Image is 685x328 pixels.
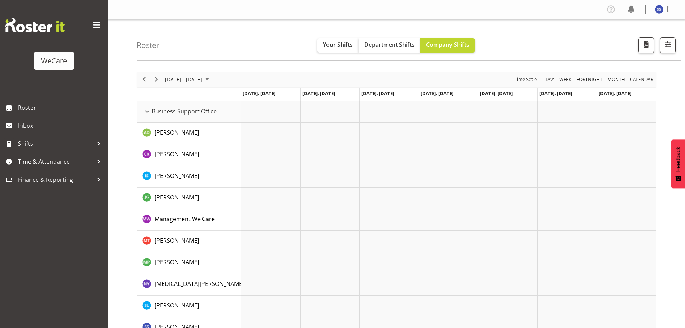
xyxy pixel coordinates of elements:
[655,5,663,14] img: savita-savita11083.jpg
[660,37,676,53] button: Filter Shifts
[155,215,215,223] span: Management We Care
[606,75,626,84] button: Timeline Month
[137,274,241,296] td: Nikita Yates resource
[155,236,199,245] a: [PERSON_NAME]
[421,90,453,96] span: [DATE], [DATE]
[302,90,335,96] span: [DATE], [DATE]
[675,147,681,172] span: Feedback
[18,138,93,149] span: Shifts
[138,72,150,87] div: previous period
[137,231,241,252] td: Michelle Thomas resource
[513,75,538,84] button: Time Scale
[317,38,359,53] button: Your Shifts
[137,296,241,317] td: Sarah Lamont resource
[426,41,469,49] span: Company Shifts
[638,37,654,53] button: Download a PDF of the roster according to the set date range.
[544,75,556,84] button: Timeline Day
[514,75,538,84] span: Time Scale
[137,123,241,144] td: Aleea Devenport resource
[420,38,475,53] button: Company Shifts
[152,107,217,116] span: Business Support Office
[140,75,149,84] button: Previous
[150,72,163,87] div: next period
[152,75,161,84] button: Next
[575,75,604,84] button: Fortnight
[155,258,199,266] span: [PERSON_NAME]
[18,174,93,185] span: Finance & Reporting
[364,41,415,49] span: Department Shifts
[480,90,513,96] span: [DATE], [DATE]
[671,139,685,188] button: Feedback - Show survey
[155,172,199,180] span: [PERSON_NAME]
[155,171,199,180] a: [PERSON_NAME]
[137,209,241,231] td: Management We Care resource
[155,150,199,158] a: [PERSON_NAME]
[164,75,203,84] span: [DATE] - [DATE]
[576,75,603,84] span: Fortnight
[599,90,631,96] span: [DATE], [DATE]
[155,280,244,288] span: [MEDICAL_DATA][PERSON_NAME]
[155,215,215,223] a: Management We Care
[558,75,572,84] span: Week
[545,75,555,84] span: Day
[629,75,655,84] button: Month
[558,75,573,84] button: Timeline Week
[361,90,394,96] span: [DATE], [DATE]
[323,41,353,49] span: Your Shifts
[539,90,572,96] span: [DATE], [DATE]
[359,38,420,53] button: Department Shifts
[18,102,104,113] span: Roster
[155,258,199,266] a: [PERSON_NAME]
[137,41,160,49] h4: Roster
[155,193,199,202] a: [PERSON_NAME]
[137,101,241,123] td: Business Support Office resource
[137,188,241,209] td: Janine Grundler resource
[607,75,626,84] span: Month
[164,75,212,84] button: June 2024
[137,144,241,166] td: Chloe Kim resource
[629,75,654,84] span: calendar
[41,55,67,66] div: WeCare
[155,279,244,288] a: [MEDICAL_DATA][PERSON_NAME]
[163,72,213,87] div: June 24 - 30, 2024
[5,18,65,32] img: Rosterit website logo
[137,166,241,188] td: Isabel Simcox resource
[137,252,241,274] td: Millie Pumphrey resource
[155,129,199,136] span: [PERSON_NAME]
[155,301,199,310] a: [PERSON_NAME]
[18,120,104,131] span: Inbox
[243,90,275,96] span: [DATE], [DATE]
[155,128,199,137] a: [PERSON_NAME]
[18,156,93,167] span: Time & Attendance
